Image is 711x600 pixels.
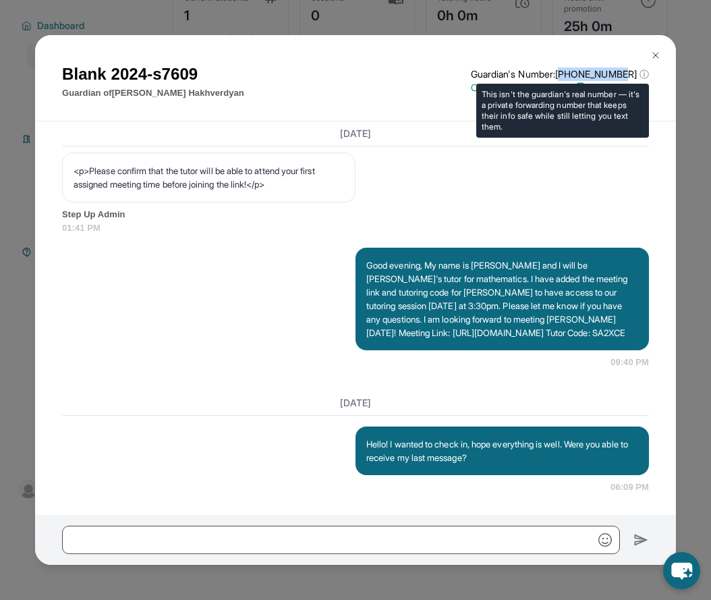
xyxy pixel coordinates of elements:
[366,437,638,464] p: Hello! I wanted to check in, hope everything is well. Were you able to receive my last message?
[62,221,649,235] span: 01:41 PM
[62,62,244,86] h1: Blank 2024-s7609
[610,481,649,494] span: 06:09 PM
[62,396,649,410] h3: [DATE]
[74,164,344,191] p: <p>Please confirm that the tutor will be able to attend your first assigned meeting time before j...
[598,533,612,547] img: Emoji
[639,67,649,81] span: ⓘ
[610,356,649,369] span: 09:40 PM
[476,84,649,138] div: This isn't the guardian's real number — it's a private forwarding number that keeps their info sa...
[62,86,244,100] p: Guardian of [PERSON_NAME] Hakhverdyan
[62,127,649,140] h3: [DATE]
[366,258,638,339] p: Good evening, My name is [PERSON_NAME] and I will be [PERSON_NAME]'s tutor for mathematics. I hav...
[633,532,649,548] img: Send icon
[663,552,700,589] button: chat-button
[62,208,649,221] span: Step Up Admin
[471,67,649,81] p: Guardian's Number: [PHONE_NUMBER]
[471,81,649,94] p: Copy Meeting Invitation
[573,82,586,94] img: Copy Icon
[650,50,661,61] img: Close Icon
